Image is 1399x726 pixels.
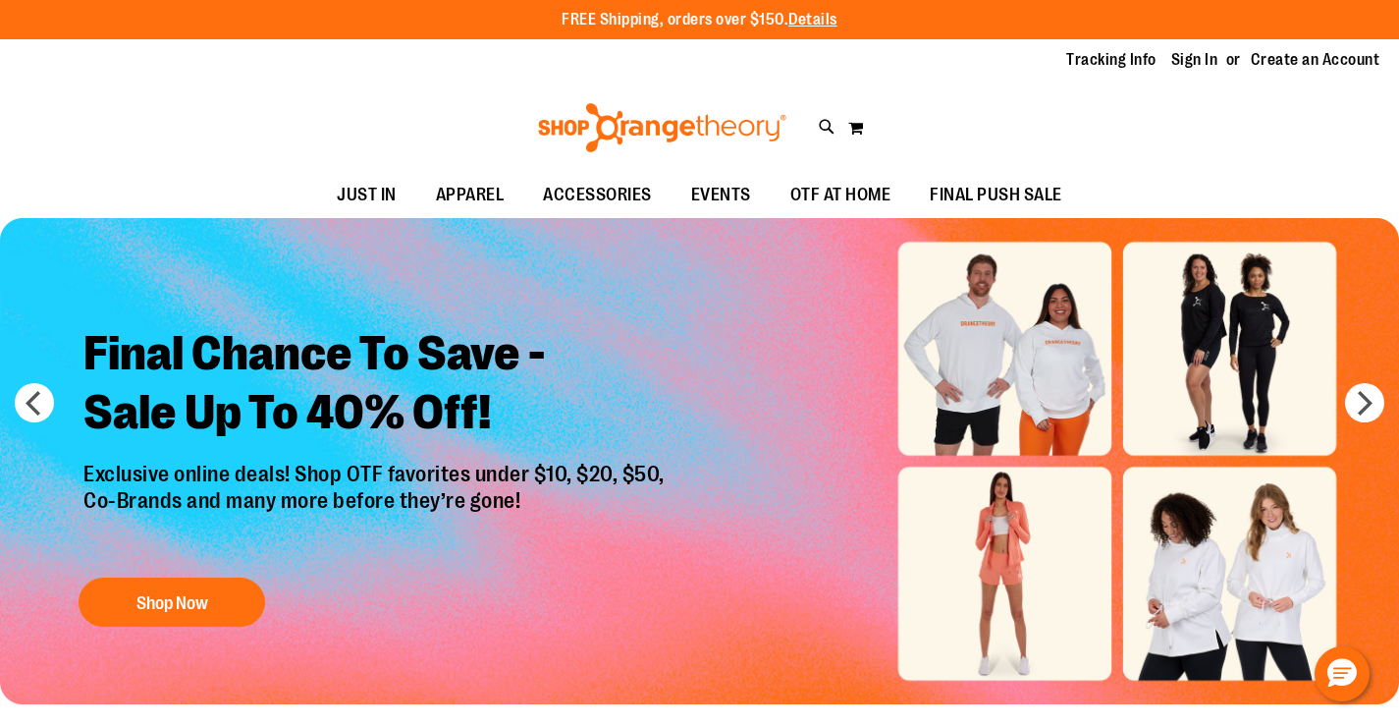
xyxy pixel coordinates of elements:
img: Shop Orangetheory [535,103,789,152]
a: OTF AT HOME [771,173,911,218]
span: OTF AT HOME [790,173,891,217]
a: ACCESSORIES [523,173,672,218]
button: Shop Now [79,578,265,627]
a: Final Chance To Save -Sale Up To 40% Off! Exclusive online deals! Shop OTF favorites under $10, $... [69,309,684,637]
a: EVENTS [672,173,771,218]
a: JUST IN [317,173,416,218]
a: Create an Account [1251,49,1380,71]
h2: Final Chance To Save - Sale Up To 40% Off! [69,309,684,462]
span: EVENTS [691,173,751,217]
p: FREE Shipping, orders over $150. [562,9,837,31]
span: APPAREL [436,173,505,217]
span: ACCESSORIES [543,173,652,217]
span: JUST IN [337,173,397,217]
p: Exclusive online deals! Shop OTF favorites under $10, $20, $50, Co-Brands and many more before th... [69,462,684,558]
span: FINAL PUSH SALE [930,173,1062,217]
a: FINAL PUSH SALE [910,173,1082,218]
button: next [1345,383,1384,422]
a: APPAREL [416,173,524,218]
a: Sign In [1171,49,1218,71]
a: Details [788,11,837,28]
button: prev [15,383,54,422]
a: Tracking Info [1066,49,1157,71]
button: Hello, have a question? Let’s chat. [1315,646,1370,701]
